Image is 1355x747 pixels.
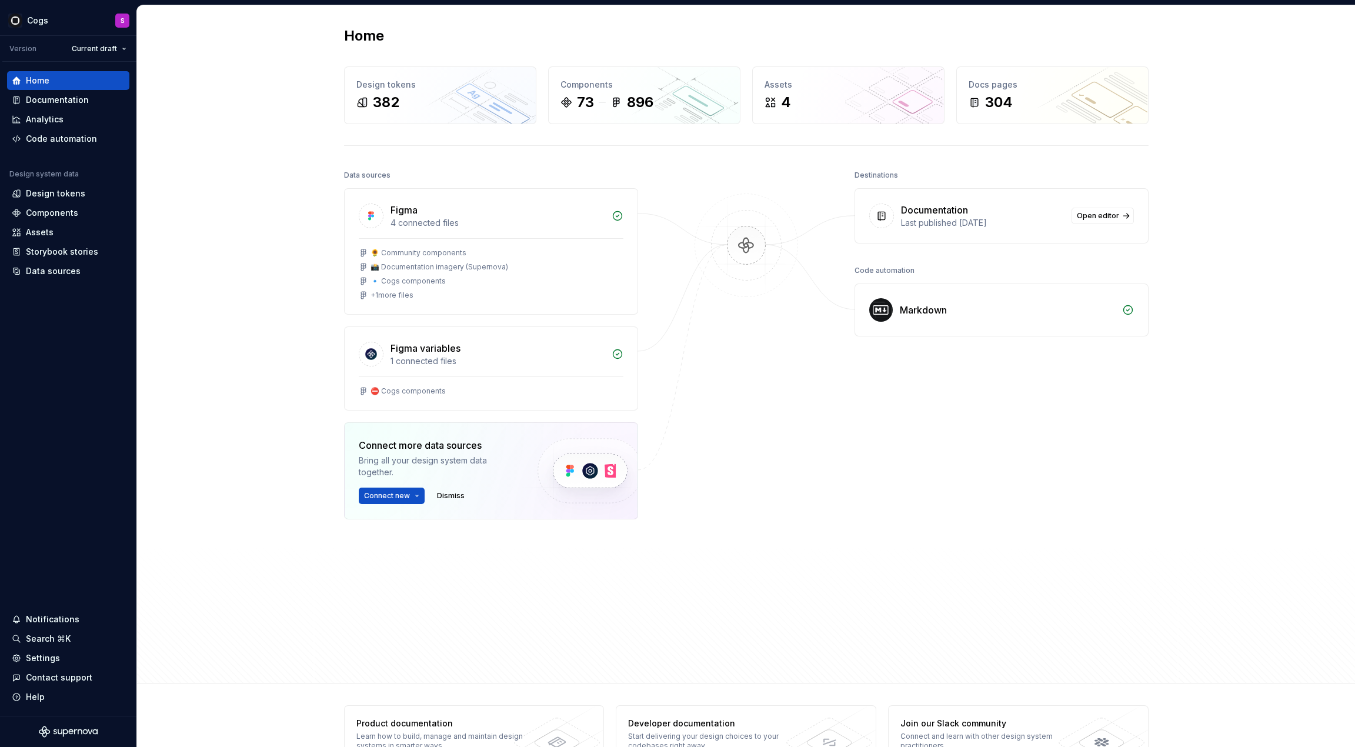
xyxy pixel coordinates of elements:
div: Connect more data sources [359,438,518,452]
button: Search ⌘K [7,629,129,648]
a: Open editor [1072,208,1134,224]
button: Dismiss [432,488,470,504]
a: Assets4 [752,66,945,124]
div: Home [26,75,49,86]
a: Home [7,71,129,90]
div: Markdown [900,303,947,317]
div: 1 connected files [391,355,605,367]
div: Components [26,207,78,219]
a: Analytics [7,110,129,129]
img: 293001da-8814-4710-858c-a22b548e5d5c.png [8,14,22,28]
div: Code automation [26,133,97,145]
div: 📸 Documentation imagery (Supernova) [371,262,508,272]
a: Design tokens [7,184,129,203]
div: 304 [985,93,1013,112]
div: Design tokens [356,79,524,91]
div: Design system data [9,169,79,179]
a: Documentation [7,91,129,109]
div: + 1 more files [371,291,413,300]
div: Docs pages [969,79,1136,91]
div: Analytics [26,114,64,125]
a: Data sources [7,262,129,281]
div: Code automation [855,262,915,279]
div: Assets [26,226,54,238]
a: Docs pages304 [956,66,1149,124]
div: Search ⌘K [26,633,71,645]
div: Data sources [344,167,391,184]
div: Components [560,79,728,91]
div: Bring all your design system data together. [359,455,518,478]
a: Code automation [7,129,129,148]
div: Settings [26,652,60,664]
div: Destinations [855,167,898,184]
span: Connect new [364,491,410,501]
a: Components [7,204,129,222]
a: Figma4 connected files🌻 Community components📸 Documentation imagery (Supernova)🔹 Cogs components+... [344,188,638,315]
a: Settings [7,649,129,668]
button: Notifications [7,610,129,629]
div: Documentation [901,203,968,217]
div: Last published [DATE] [901,217,1064,229]
div: Documentation [26,94,89,106]
button: Help [7,688,129,706]
div: Notifications [26,613,79,625]
div: ⛔️ Cogs components [371,386,446,396]
button: Contact support [7,668,129,687]
a: Components73896 [548,66,740,124]
button: CogsS [2,8,134,33]
div: 🔹 Cogs components [371,276,446,286]
a: Figma variables1 connected files⛔️ Cogs components [344,326,638,411]
div: Contact support [26,672,92,683]
a: Storybook stories [7,242,129,261]
div: 🌻 Community components [371,248,466,258]
div: Developer documentation [628,718,799,729]
div: 896 [627,93,653,112]
div: Help [26,691,45,703]
div: Data sources [26,265,81,277]
div: 73 [577,93,594,112]
div: Assets [765,79,932,91]
div: Join our Slack community [900,718,1072,729]
button: Connect new [359,488,425,504]
svg: Supernova Logo [39,726,98,738]
button: Current draft [66,41,132,57]
a: Design tokens382 [344,66,536,124]
div: 382 [373,93,399,112]
div: Product documentation [356,718,528,729]
div: Version [9,44,36,54]
span: Current draft [72,44,117,54]
span: Dismiss [437,491,465,501]
div: Design tokens [26,188,85,199]
span: Open editor [1077,211,1119,221]
div: Cogs [27,15,48,26]
div: Figma variables [391,341,460,355]
div: Figma [391,203,418,217]
div: 4 connected files [391,217,605,229]
h2: Home [344,26,384,45]
div: Storybook stories [26,246,98,258]
div: S [121,16,125,25]
a: Assets [7,223,129,242]
div: 4 [781,93,791,112]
